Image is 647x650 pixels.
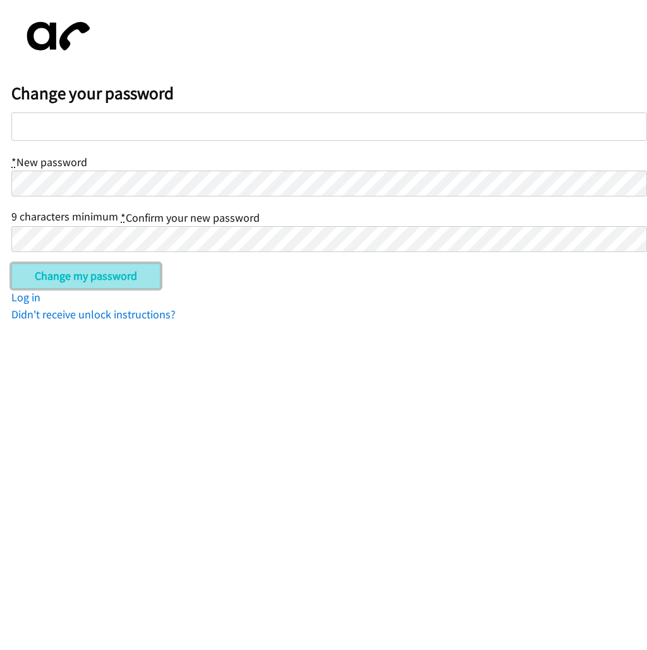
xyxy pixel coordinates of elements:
img: aphone-8a226864a2ddd6a5e75d1ebefc011f4aa8f32683c2d82f3fb0802fe031f96514.svg [11,11,100,61]
abbr: required [11,155,16,169]
a: Didn't receive unlock instructions? [11,307,176,322]
label: Confirm your new password [121,210,260,225]
span: 9 characters minimum [11,209,118,224]
label: New password [11,155,87,169]
h2: Change your password [11,83,647,104]
abbr: required [121,210,126,225]
a: Log in [11,290,40,304]
input: Change my password [11,263,160,289]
